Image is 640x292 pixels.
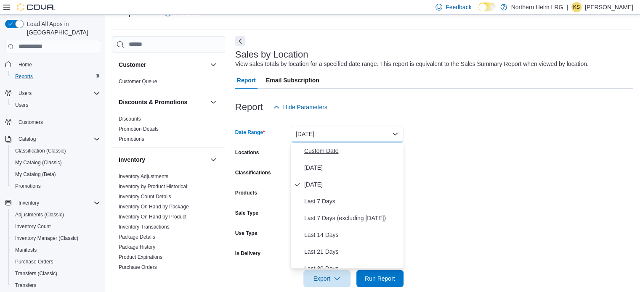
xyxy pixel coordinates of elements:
span: Inventory Count [15,223,51,230]
a: My Catalog (Beta) [12,169,59,179]
button: My Catalog (Classic) [8,157,104,168]
button: [DATE] [291,126,404,142]
a: Home [15,60,35,70]
a: Inventory by Product Historical [119,184,187,189]
span: Manifests [15,247,37,253]
button: Classification (Classic) [8,145,104,157]
a: Inventory Manager (Classic) [12,233,82,243]
span: Transfers (Classic) [15,270,57,277]
a: Inventory Adjustments [119,174,168,179]
div: View sales totals by location for a specified date range. This report is equivalent to the Sales ... [235,60,589,68]
a: Promotion Details [119,126,159,132]
a: Package History [119,244,155,250]
a: Purchase Orders [12,257,57,267]
button: My Catalog (Beta) [8,168,104,180]
span: Home [15,59,100,70]
label: Classifications [235,169,271,176]
button: Run Report [356,270,404,287]
span: My Catalog (Classic) [12,158,100,168]
span: Promotions [12,181,100,191]
button: Discounts & Promotions [119,98,207,106]
button: Inventory Count [8,221,104,232]
button: Transfers [8,279,104,291]
p: | [566,2,568,12]
span: Last 7 Days [304,196,400,206]
span: Load All Apps in [GEOGRAPHIC_DATA] [24,20,100,37]
button: Manifests [8,244,104,256]
span: KS [573,2,580,12]
span: Catalog [19,136,36,142]
button: Discounts & Promotions [208,97,218,107]
h3: Sales by Location [235,50,308,60]
button: Reports [8,71,104,82]
input: Dark Mode [478,3,496,11]
a: Product Expirations [119,254,162,260]
a: Inventory On Hand by Product [119,214,186,220]
a: Inventory Count [12,221,54,231]
span: Package Details [119,234,155,240]
span: Inventory Adjustments [119,173,168,180]
span: Feedback [446,3,471,11]
span: Inventory [19,200,39,206]
div: Katrina Sirota [571,2,582,12]
span: Reports [12,71,100,82]
span: Users [19,90,32,97]
a: Inventory Transactions [119,224,170,230]
span: Promotions [119,136,144,142]
div: Discounts & Promotions [112,114,225,147]
span: Customer Queue [119,78,157,85]
label: Locations [235,149,259,156]
a: Package Details [119,234,155,240]
p: [PERSON_NAME] [585,2,633,12]
h3: Customer [119,61,146,69]
button: Inventory [119,155,207,164]
div: Select listbox [291,142,404,268]
button: Transfers (Classic) [8,268,104,279]
h3: Inventory [119,155,145,164]
span: Users [12,100,100,110]
span: Email Subscription [266,72,319,89]
span: My Catalog (Classic) [15,159,62,166]
span: Reports [15,73,33,80]
button: Inventory Manager (Classic) [8,232,104,244]
span: Purchase Orders [15,258,53,265]
span: Hide Parameters [283,103,327,111]
span: Classification (Classic) [15,147,66,154]
a: Promotions [12,181,44,191]
span: Inventory Manager (Classic) [15,235,78,242]
span: Catalog [15,134,100,144]
a: Inventory On Hand by Package [119,204,189,210]
span: Promotions [15,183,41,189]
label: Products [235,189,257,196]
span: Product Expirations [119,254,162,260]
span: Customers [15,117,100,127]
span: Customers [19,119,43,126]
button: Customer [119,61,207,69]
span: Discounts [119,116,141,122]
span: Package History [119,244,155,250]
span: Inventory by Product Historical [119,183,187,190]
span: Run Report [365,274,395,283]
span: Purchase Orders [119,264,157,271]
button: Customers [2,116,104,128]
button: Inventory [15,198,42,208]
span: Inventory Count Details [119,193,171,200]
a: Purchase Orders [119,264,157,270]
span: My Catalog (Beta) [15,171,56,178]
span: Export [308,270,345,287]
h3: Discounts & Promotions [119,98,187,106]
a: Promotions [119,136,144,142]
img: Cova [17,3,55,11]
div: Customer [112,76,225,90]
button: Export [303,270,351,287]
a: Adjustments (Classic) [12,210,67,220]
span: Classification (Classic) [12,146,100,156]
span: Adjustments (Classic) [15,211,64,218]
span: Manifests [12,245,100,255]
h3: Report [235,102,263,112]
label: Sale Type [235,210,258,216]
a: Customers [15,117,46,127]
